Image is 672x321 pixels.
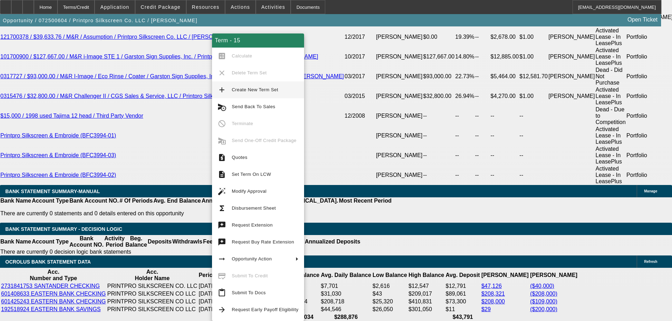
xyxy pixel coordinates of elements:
[232,256,272,261] span: Opportunity Action
[31,197,69,204] th: Account Type
[490,106,519,126] td: --
[218,238,226,246] mat-icon: try
[423,86,455,106] td: $32,800.00
[69,235,104,248] th: Bank Account NO.
[372,290,407,297] td: $43
[218,255,226,263] mat-icon: arrow_right_alt
[232,104,275,109] span: Send Back To Sales
[232,239,294,245] span: Request Buy Rate Extension
[0,132,116,138] a: Printpro Silkscreen & Embroide (BFC3994-01)
[490,146,519,165] td: --
[1,306,101,312] a: 192518924 EASTERN BANK SAVINGS
[490,86,519,106] td: $4,270.00
[372,283,407,290] td: $2,616
[595,86,626,106] td: Activated Lease - In LeasePlus
[481,306,491,312] a: $29
[481,283,502,289] a: $47,126
[0,172,116,178] a: Printpro Silkscreen & Embroide (BFC3994-02)
[0,113,143,119] a: $15,000 / 1998 used Tajima 12 head / Third Party Vendor
[455,67,474,86] td: 22.73%
[595,165,626,185] td: Activated Lease - In LeasePlus
[423,106,455,126] td: --
[445,314,480,321] th: $43,791
[212,33,304,48] div: Term - 15
[548,47,595,67] td: [PERSON_NAME]
[339,197,392,204] th: Most Recent Period
[423,146,455,165] td: --
[530,283,555,289] a: ($40,000)
[232,87,278,92] span: Create New Term Set
[153,197,201,204] th: Avg. End Balance
[475,67,490,86] td: --
[232,205,276,211] span: Disbursement Sheet
[475,126,490,146] td: --
[490,67,519,86] td: $5,464.00
[519,146,548,165] td: --
[198,298,246,305] td: [DATE] - [DATE]
[218,153,226,162] mat-icon: request_quote
[344,67,376,86] td: 03/2017
[218,204,226,212] mat-icon: functions
[100,4,129,10] span: Application
[201,197,257,204] th: Annualized Deposits
[530,306,557,312] a: ($200,000)
[344,47,376,67] td: 10/2017
[232,155,247,160] span: Quotes
[1,298,106,304] a: 601425243 EASTERN BANK CHECKING
[490,126,519,146] td: --
[455,27,474,47] td: 19.39%
[372,306,407,313] td: $26,050
[187,0,225,14] button: Resources
[5,259,91,265] span: OCROLUS BANK STATEMENT DATA
[475,165,490,185] td: --
[372,268,407,282] th: Low Balance
[548,67,595,86] td: [PERSON_NAME]
[1,268,106,282] th: Acc. Number and Type
[481,298,505,304] a: $208,000
[198,268,246,282] th: Period Begin/End
[344,27,376,47] td: 12/2017
[445,268,480,282] th: Avg. Deposit
[232,172,271,177] span: Set Term On LCW
[0,54,318,60] a: 101700900 / $127,667.00 / M&R i-Image STE 1 / Garston Sign Supplies, Inc. / Printpro Silkscreen C...
[490,47,519,67] td: $12,885.00
[519,47,548,67] td: $1.00
[475,146,490,165] td: --
[455,47,474,67] td: 14.80%
[481,268,529,282] th: [PERSON_NAME]
[408,290,444,297] td: $209,017
[0,73,344,79] a: 0317727 / $93,000.00 / M&R I-Image / Eco Rinse / Coater / Garston Sign Supplies, Inc. / Printpro ...
[423,126,455,146] td: --
[475,47,490,67] td: --
[408,298,444,305] td: $410,831
[321,306,372,313] td: $44,546
[344,106,376,126] td: 12/2008
[376,106,423,126] td: [PERSON_NAME]
[304,235,361,248] th: Annualized Deposits
[530,268,578,282] th: [PERSON_NAME]
[198,290,246,297] td: [DATE] - [DATE]
[0,93,303,99] a: 0315476 / $32,800.00 / M&R Challenger II / CGS Sales & Service, LLC / Printpro Silkscreen Co. LLC...
[95,0,134,14] button: Application
[107,268,198,282] th: Acc. Holder Name
[218,103,226,111] mat-icon: cancel_schedule_send
[344,86,376,106] td: 03/2015
[548,86,595,106] td: [PERSON_NAME]
[595,27,626,47] td: Activated Lease - In LeasePlus
[376,27,423,47] td: [PERSON_NAME]
[530,291,557,297] a: ($208,000)
[225,0,255,14] button: Actions
[218,170,226,179] mat-icon: description
[519,67,548,86] td: $12,581.70
[203,235,216,248] th: Fees
[321,314,372,321] th: $288,876
[218,187,226,196] mat-icon: auto_fix_high
[445,298,480,305] td: $73,300
[548,27,595,47] td: [PERSON_NAME]
[231,4,250,10] span: Actions
[0,152,116,158] a: Printpro Silkscreen & Embroide (BFC3994-03)
[218,305,226,314] mat-icon: arrow_forward
[408,306,444,313] td: $301,050
[475,106,490,126] td: --
[107,283,198,290] td: PRINTPRO SILKSCREEN CO. LLC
